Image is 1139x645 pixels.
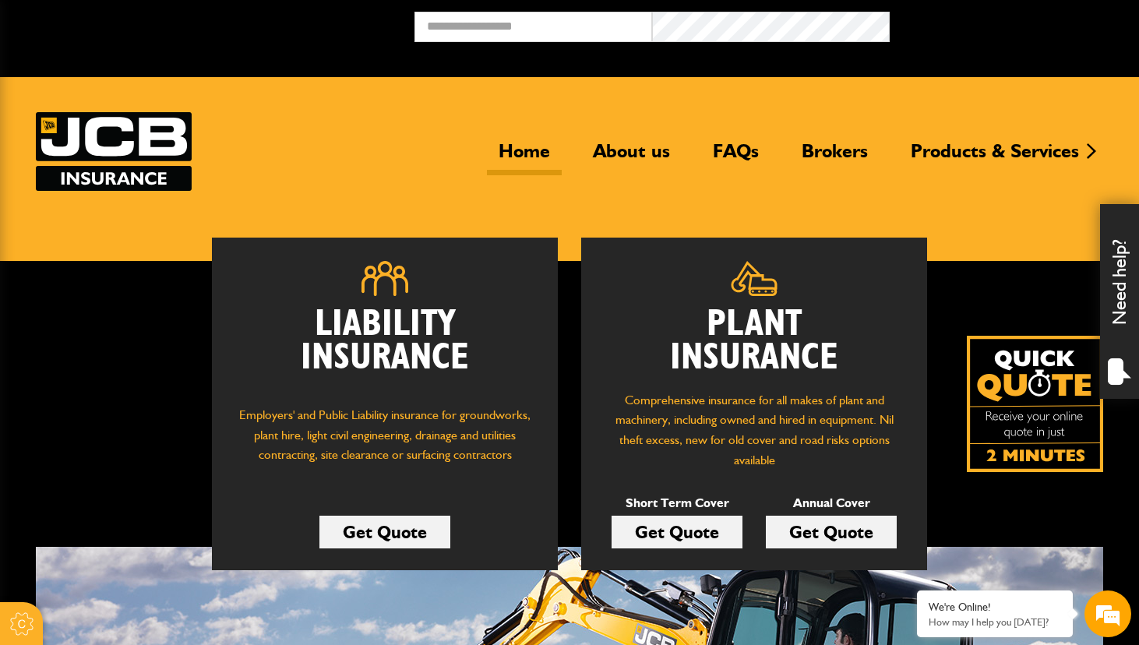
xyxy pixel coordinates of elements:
[929,616,1061,628] p: How may I help you today?
[899,139,1091,175] a: Products & Services
[36,112,192,191] a: JCB Insurance Services
[929,601,1061,614] div: We're Online!
[612,516,742,548] a: Get Quote
[605,308,904,375] h2: Plant Insurance
[605,390,904,470] p: Comprehensive insurance for all makes of plant and machinery, including owned and hired in equipm...
[581,139,682,175] a: About us
[319,516,450,548] a: Get Quote
[1100,204,1139,399] div: Need help?
[790,139,880,175] a: Brokers
[967,336,1103,472] img: Quick Quote
[967,336,1103,472] a: Get your insurance quote isn just 2-minutes
[235,405,534,480] p: Employers' and Public Liability insurance for groundworks, plant hire, light civil engineering, d...
[487,139,562,175] a: Home
[890,12,1127,36] button: Broker Login
[36,112,192,191] img: JCB Insurance Services logo
[612,493,742,513] p: Short Term Cover
[701,139,770,175] a: FAQs
[766,516,897,548] a: Get Quote
[235,308,534,390] h2: Liability Insurance
[766,493,897,513] p: Annual Cover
